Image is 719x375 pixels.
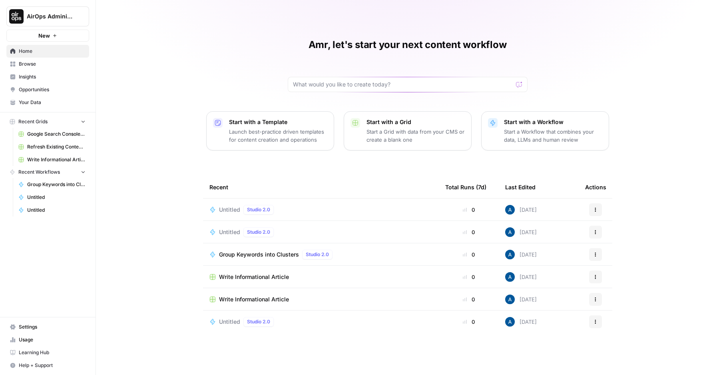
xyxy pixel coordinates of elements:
span: Untitled [219,228,240,236]
img: he81ibor8lsei4p3qvg4ugbvimgp [505,227,515,237]
button: Start with a TemplateLaunch best-practice driven templates for content creation and operations [206,111,334,150]
button: Start with a GridStart a Grid with data from your CMS or create a blank one [344,111,472,150]
span: Browse [19,60,86,68]
a: UntitledStudio 2.0 [209,205,432,215]
h1: Amr, let's start your next content workflow [309,38,507,51]
div: Recent [209,176,432,198]
a: Untitled [15,191,89,204]
a: Group Keywords into Clusters [15,178,89,191]
p: Start a Workflow that combines your data, LLMs and human review [504,128,602,144]
span: Recent Grids [18,118,48,125]
div: 0 [445,251,492,259]
button: Recent Grids [6,116,89,128]
span: Write Informational Article [27,156,86,163]
span: Learning Hub [19,349,86,356]
div: 0 [445,228,492,236]
span: Untitled [27,207,86,214]
a: Untitled [15,204,89,217]
span: Studio 2.0 [247,318,270,325]
div: [DATE] [505,295,537,304]
a: Your Data [6,96,89,109]
img: AirOps Administrative Logo [9,9,24,24]
a: Write Informational Article [209,273,432,281]
a: Browse [6,58,89,70]
button: New [6,30,89,42]
div: 0 [445,318,492,326]
span: Recent Workflows [18,168,60,176]
span: Opportunities [19,86,86,93]
div: [DATE] [505,205,537,215]
div: 0 [445,206,492,214]
a: Home [6,45,89,58]
span: Studio 2.0 [247,206,270,213]
span: Insights [19,73,86,80]
a: Write Informational Article [209,295,432,303]
span: AirOps Administrative [27,12,75,20]
div: Actions [585,176,606,198]
span: Refresh Existing Content (3) [27,143,86,150]
span: Your Data [19,99,86,106]
span: Write Informational Article [219,273,289,281]
img: he81ibor8lsei4p3qvg4ugbvimgp [505,272,515,282]
a: Insights [6,70,89,83]
span: Settings [19,323,86,331]
span: Studio 2.0 [306,251,329,258]
span: Group Keywords into Clusters [219,251,299,259]
div: 0 [445,295,492,303]
a: Refresh Existing Content (3) [15,140,89,153]
span: New [38,32,50,40]
img: he81ibor8lsei4p3qvg4ugbvimgp [505,205,515,215]
button: Workspace: AirOps Administrative [6,6,89,26]
img: he81ibor8lsei4p3qvg4ugbvimgp [505,250,515,259]
a: UntitledStudio 2.0 [209,227,432,237]
button: Start with a WorkflowStart a Workflow that combines your data, LLMs and human review [481,111,609,150]
p: Start with a Workflow [504,118,602,126]
a: Google Search Console - [DOMAIN_NAME] [15,128,89,140]
div: [DATE] [505,317,537,327]
span: Usage [19,336,86,343]
div: Last Edited [505,176,536,198]
p: Start with a Template [229,118,327,126]
img: he81ibor8lsei4p3qvg4ugbvimgp [505,295,515,304]
input: What would you like to create today? [293,80,513,88]
span: Write Informational Article [219,295,289,303]
div: [DATE] [505,227,537,237]
p: Start a Grid with data from your CMS or create a blank one [366,128,465,144]
img: he81ibor8lsei4p3qvg4ugbvimgp [505,317,515,327]
span: Untitled [27,194,86,201]
span: Untitled [219,318,240,326]
div: Total Runs (7d) [445,176,486,198]
span: Studio 2.0 [247,229,270,236]
button: Help + Support [6,359,89,372]
div: [DATE] [505,272,537,282]
a: Opportunities [6,83,89,96]
p: Launch best-practice driven templates for content creation and operations [229,128,327,144]
span: Group Keywords into Clusters [27,181,86,188]
p: Start with a Grid [366,118,465,126]
span: Home [19,48,86,55]
span: Google Search Console - [DOMAIN_NAME] [27,130,86,138]
span: Untitled [219,206,240,214]
a: Group Keywords into ClustersStudio 2.0 [209,250,432,259]
a: Settings [6,321,89,333]
button: Recent Workflows [6,166,89,178]
a: Write Informational Article [15,153,89,166]
a: UntitledStudio 2.0 [209,317,432,327]
span: Help + Support [19,362,86,369]
div: [DATE] [505,250,537,259]
div: 0 [445,273,492,281]
a: Usage [6,333,89,346]
a: Learning Hub [6,346,89,359]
